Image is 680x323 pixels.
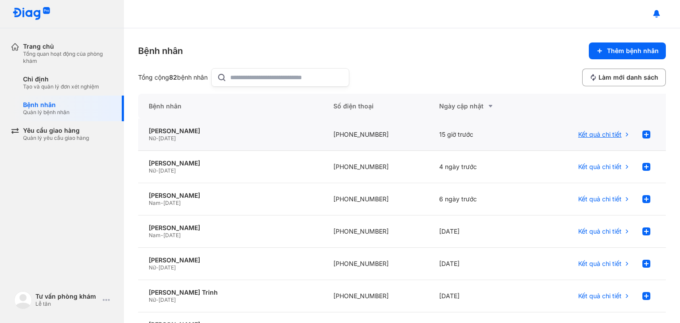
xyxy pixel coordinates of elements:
div: Số điện thoại [323,94,428,119]
div: [PHONE_NUMBER] [323,280,428,312]
div: 4 ngày trước [429,151,534,183]
div: Tổng quan hoạt động của phòng khám [23,50,113,65]
span: Kết quả chi tiết [578,260,622,268]
span: Làm mới danh sách [599,73,658,81]
span: - [156,167,158,174]
div: Yêu cầu giao hàng [23,127,89,135]
div: [DATE] [429,215,534,248]
div: [PHONE_NUMBER] [323,183,428,215]
img: logo [12,7,50,21]
div: [PHONE_NUMBER] [323,151,428,183]
div: Quản lý bệnh nhân [23,109,70,116]
div: [PHONE_NUMBER] [323,119,428,151]
span: - [161,232,163,238]
span: Kết quả chi tiết [578,227,622,235]
div: 15 giờ trước [429,119,534,151]
span: Kết quả chi tiết [578,131,622,138]
span: [DATE] [163,200,181,206]
div: [DATE] [429,248,534,280]
div: Trang chủ [23,42,113,50]
div: Tạo và quản lý đơn xét nghiệm [23,83,99,90]
span: Kết quả chi tiết [578,195,622,203]
div: Lễ tân [35,300,99,308]
span: - [156,135,158,142]
button: Làm mới danh sách [582,69,666,86]
div: 6 ngày trước [429,183,534,215]
div: [PERSON_NAME] Trinh [149,288,312,296]
span: Nữ [149,264,156,271]
span: - [161,200,163,206]
span: Kết quả chi tiết [578,163,622,171]
div: Tổng cộng bệnh nhân [138,73,208,81]
span: Nữ [149,296,156,303]
span: 82 [169,73,177,81]
span: - [156,296,158,303]
span: Nam [149,232,161,238]
span: Nữ [149,167,156,174]
div: [PHONE_NUMBER] [323,248,428,280]
span: Nam [149,200,161,206]
div: Bệnh nhân [138,94,323,119]
div: Ngày cập nhật [439,101,523,112]
div: [PERSON_NAME] [149,192,312,200]
span: [DATE] [158,167,176,174]
span: [DATE] [158,296,176,303]
div: [PHONE_NUMBER] [323,215,428,248]
button: Thêm bệnh nhân [589,42,666,59]
div: [PERSON_NAME] [149,224,312,232]
div: Bệnh nhân [23,101,70,109]
div: Chỉ định [23,75,99,83]
img: logo [14,291,32,309]
div: Tư vấn phòng khám [35,292,99,300]
div: [PERSON_NAME] [149,159,312,167]
span: - [156,264,158,271]
span: Nữ [149,135,156,142]
span: Thêm bệnh nhân [607,47,659,55]
span: Kết quả chi tiết [578,292,622,300]
div: [PERSON_NAME] [149,256,312,264]
span: [DATE] [163,232,181,238]
span: [DATE] [158,264,176,271]
div: [PERSON_NAME] [149,127,312,135]
div: Quản lý yêu cầu giao hàng [23,135,89,142]
span: [DATE] [158,135,176,142]
div: Bệnh nhân [138,45,183,57]
div: [DATE] [429,280,534,312]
